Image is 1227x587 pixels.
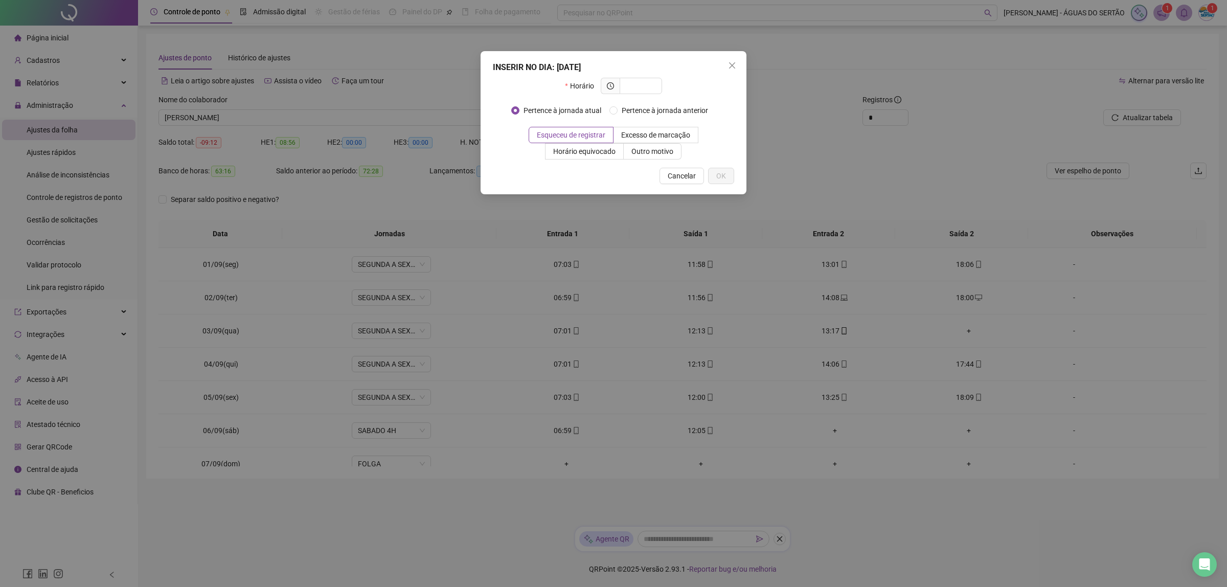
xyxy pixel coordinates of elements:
button: Close [724,57,740,74]
span: Excesso de marcação [621,131,690,139]
label: Horário [565,78,600,94]
span: Esqueceu de registrar [537,131,605,139]
span: Pertence à jornada anterior [618,105,712,116]
span: close [728,61,736,70]
span: Horário equivocado [553,147,616,155]
button: OK [708,168,734,184]
span: clock-circle [607,82,614,89]
div: Open Intercom Messenger [1192,552,1217,577]
span: Outro motivo [631,147,673,155]
div: INSERIR NO DIA : [DATE] [493,61,734,74]
button: Cancelar [660,168,704,184]
span: Cancelar [668,170,696,182]
span: Pertence à jornada atual [519,105,605,116]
